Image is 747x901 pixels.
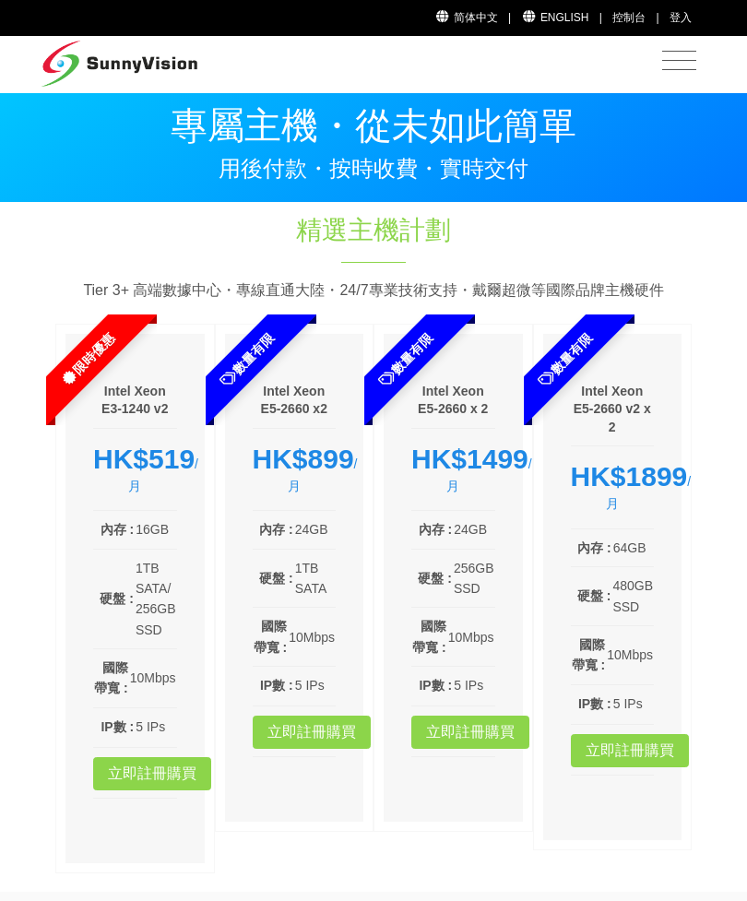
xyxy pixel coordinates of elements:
[94,660,128,695] b: 國際帶寬 :
[101,522,135,537] b: 內存 :
[521,11,588,24] a: English
[253,444,354,474] strong: HK$899
[288,615,336,658] td: 10Mbps
[453,518,494,540] td: 24GB
[129,657,177,700] td: 10Mbps
[612,693,654,715] td: 5 IPs
[411,443,495,496] div: /月
[612,11,646,24] a: 控制台
[93,443,177,496] div: /月
[254,619,288,654] b: 國際帶寬 :
[259,522,293,537] b: 內存 :
[453,674,494,696] td: 5 IPs
[434,11,498,24] a: 简体中文
[260,678,293,693] b: IP數 :
[419,678,452,693] b: IP數 :
[453,557,495,600] td: 256GB SSD
[411,716,529,749] a: 立即註冊購買
[101,719,134,734] b: IP數 :
[253,716,371,749] a: 立即註冊購買
[55,107,692,144] p: 專屬主機・從未如此簡單
[93,444,195,474] strong: HK$519
[653,39,705,84] button: Toggle navigation
[447,615,495,658] td: 10Mbps
[572,637,606,672] b: 國際帶寬 :
[419,522,453,537] b: 內存 :
[100,591,134,606] b: 硬盤 :
[487,282,642,437] span: 數量有限
[294,557,336,600] td: 1TB SATA
[606,634,654,677] td: 10Mbps
[612,537,654,559] td: 64GB
[571,734,689,767] a: 立即註冊購買
[135,518,176,540] td: 16GB
[418,571,452,586] b: 硬盤 :
[253,443,337,496] div: /月
[135,716,176,738] td: 5 IPs
[328,282,483,437] span: 數量有限
[571,460,655,514] div: /月
[611,575,654,618] td: 480GB SSD
[670,11,692,24] a: 登入
[259,571,293,586] b: 硬盤 :
[294,674,336,696] td: 5 IPs
[183,212,564,248] h1: 精選主機計劃
[135,557,177,642] td: 1TB SATA/ 256GB SSD
[599,9,602,27] li: |
[55,158,692,180] p: 用後付款・按時收費・實時交付
[578,696,611,711] b: IP數 :
[55,279,692,302] p: Tier 3+ 高端數據中心・專線直通大陸・24/7專業技術支持・戴爾超微等國際品牌主機硬件
[508,9,511,27] li: |
[577,540,611,555] b: 內存 :
[93,757,211,790] a: 立即註冊購買
[657,9,659,27] li: |
[412,619,446,654] b: 國際帶寬 :
[571,461,688,492] strong: HK$1899
[10,282,165,437] span: 限時優惠
[577,588,611,603] b: 硬盤 :
[411,444,528,474] strong: HK$1499
[294,518,336,540] td: 24GB
[169,282,324,437] span: 數量有限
